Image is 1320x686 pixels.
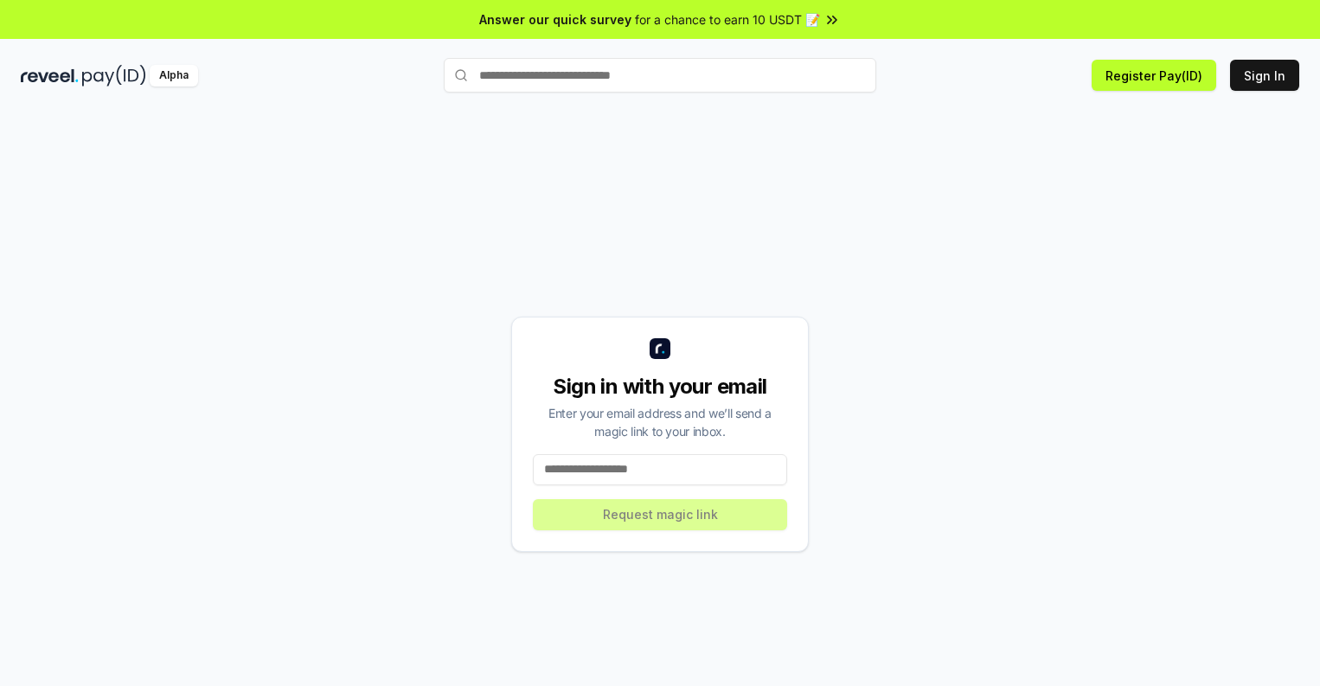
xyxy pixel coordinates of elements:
button: Register Pay(ID) [1092,60,1216,91]
div: Enter your email address and we’ll send a magic link to your inbox. [533,404,787,440]
span: for a chance to earn 10 USDT 📝 [635,10,820,29]
img: logo_small [650,338,670,359]
div: Sign in with your email [533,373,787,401]
button: Sign In [1230,60,1299,91]
span: Answer our quick survey [479,10,631,29]
img: pay_id [82,65,146,87]
div: Alpha [150,65,198,87]
img: reveel_dark [21,65,79,87]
